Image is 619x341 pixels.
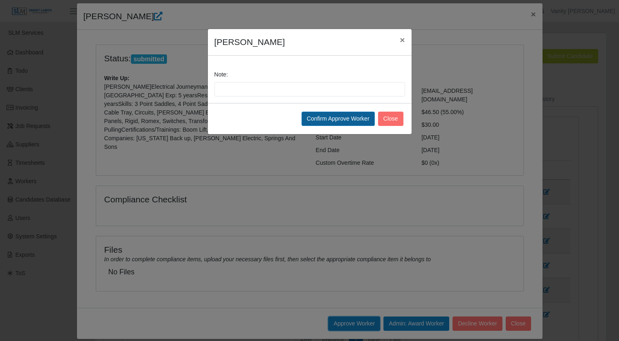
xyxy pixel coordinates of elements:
[393,29,411,51] button: Close
[378,112,403,126] button: Close
[400,35,405,45] span: ×
[214,36,285,49] h4: [PERSON_NAME]
[214,70,228,79] label: Note:
[302,112,375,126] button: Confirm Approve Worker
